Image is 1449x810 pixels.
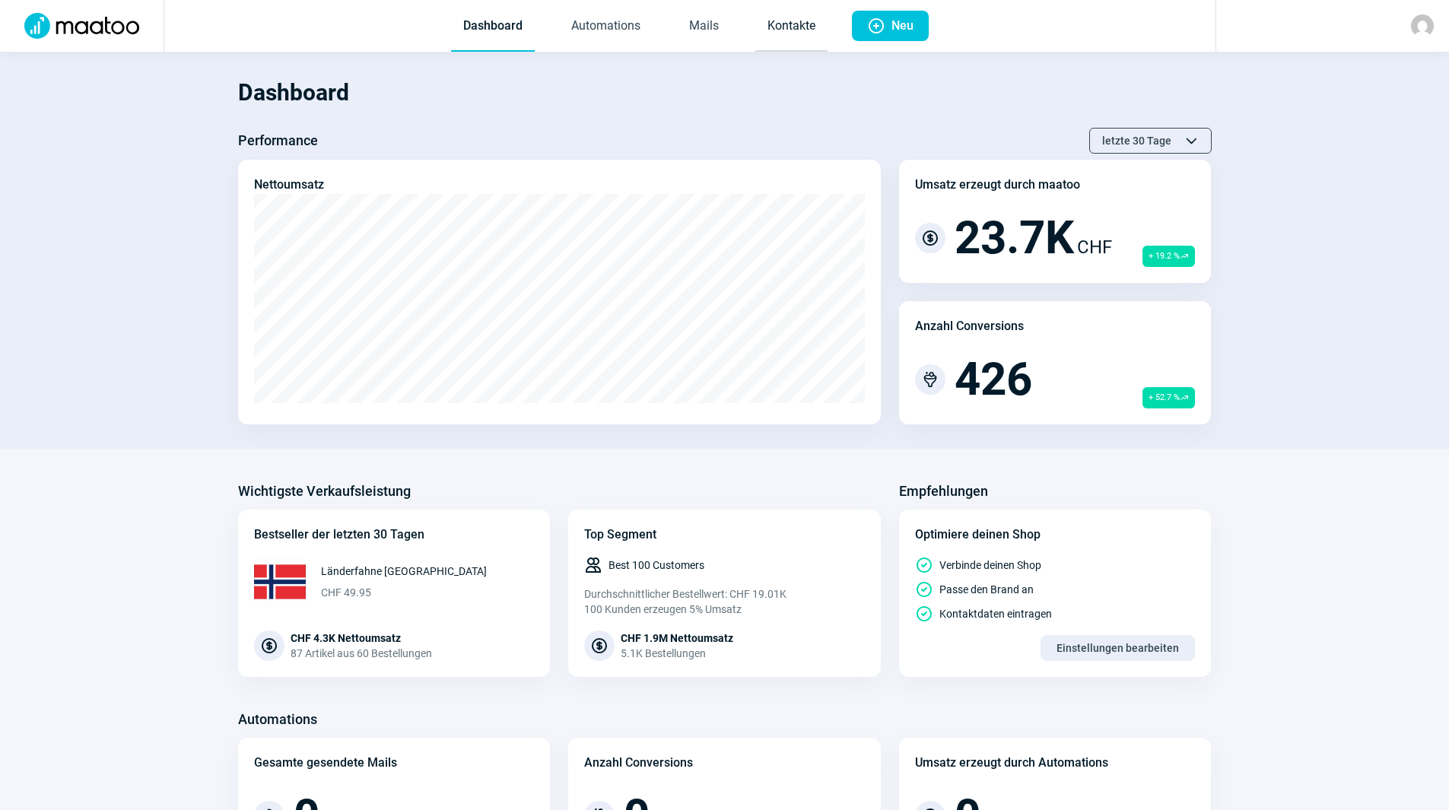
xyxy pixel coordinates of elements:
[755,2,828,52] a: Kontakte
[915,754,1108,772] div: Umsatz erzeugt durch Automations
[852,11,929,41] button: Neu
[621,646,733,661] div: 5.1K Bestellungen
[1102,129,1171,153] span: letzte 30 Tage
[584,526,865,544] div: Top Segment
[584,754,693,772] div: Anzahl Conversions
[1077,233,1112,261] span: CHF
[254,176,324,194] div: Nettoumsatz
[939,557,1041,573] span: Verbinde deinen Shop
[451,2,535,52] a: Dashboard
[915,317,1024,335] div: Anzahl Conversions
[291,631,432,646] div: CHF 4.3K Nettoumsatz
[254,754,397,772] div: Gesamte gesendete Mails
[915,176,1080,194] div: Umsatz erzeugt durch maatoo
[1411,14,1434,37] img: avatar
[321,564,487,579] span: Länderfahne [GEOGRAPHIC_DATA]
[1057,636,1179,660] span: Einstellungen bearbeiten
[677,2,731,52] a: Mails
[238,67,1212,119] h1: Dashboard
[291,646,432,661] div: 87 Artikel aus 60 Bestellungen
[939,582,1034,597] span: Passe den Brand an
[238,707,317,732] h3: Automations
[939,606,1052,621] span: Kontaktdaten eintragen
[915,526,1196,544] div: Optimiere deinen Shop
[1142,387,1195,408] span: + 52.7 %
[238,129,318,153] h3: Performance
[955,215,1074,261] span: 23.7K
[254,556,306,608] img: 68x68
[238,479,411,503] h3: Wichtigste Verkaufsleistung
[254,526,535,544] div: Bestseller der letzten 30 Tagen
[321,585,487,600] span: CHF 49.95
[15,13,148,39] img: Logo
[1142,246,1195,267] span: + 19.2 %
[621,631,733,646] div: CHF 1.9M Nettoumsatz
[891,11,914,41] span: Neu
[584,586,865,617] div: Durchschnittlicher Bestellwert: CHF 19.01K 100 Kunden erzeugen 5% Umsatz
[559,2,653,52] a: Automations
[899,479,988,503] h3: Empfehlungen
[1041,635,1195,661] button: Einstellungen bearbeiten
[609,557,704,573] span: Best 100 Customers
[955,357,1032,402] span: 426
